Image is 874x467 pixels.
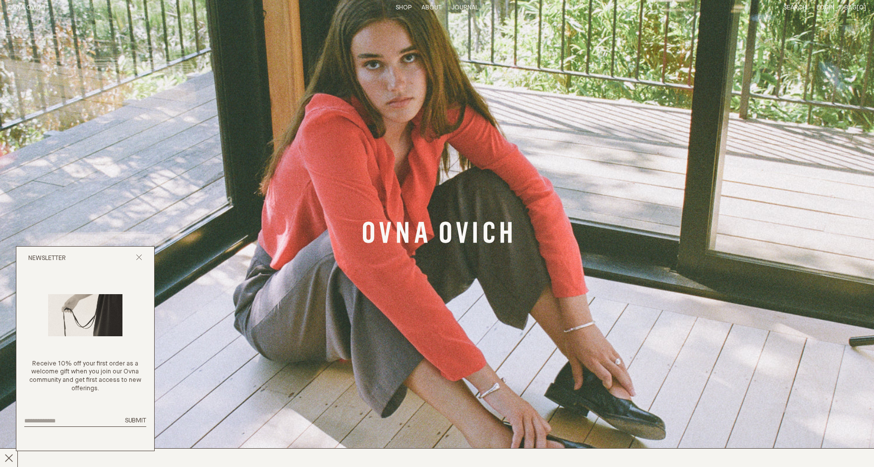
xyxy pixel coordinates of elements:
[125,417,146,425] button: Submit
[452,4,478,11] a: Journal
[421,4,442,12] summary: About
[363,221,512,246] a: Banner Link
[783,4,807,11] a: Search
[8,4,45,11] a: Home
[816,4,834,11] a: Login
[24,360,146,394] p: Receive 10% off your first order as a welcome gift when you join our Ovna community and get first...
[857,4,866,11] span: [0]
[125,417,146,424] span: Submit
[844,4,857,11] span: Bag
[28,255,66,263] h2: Newsletter
[396,4,411,11] a: Shop
[136,254,142,263] button: Close popup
